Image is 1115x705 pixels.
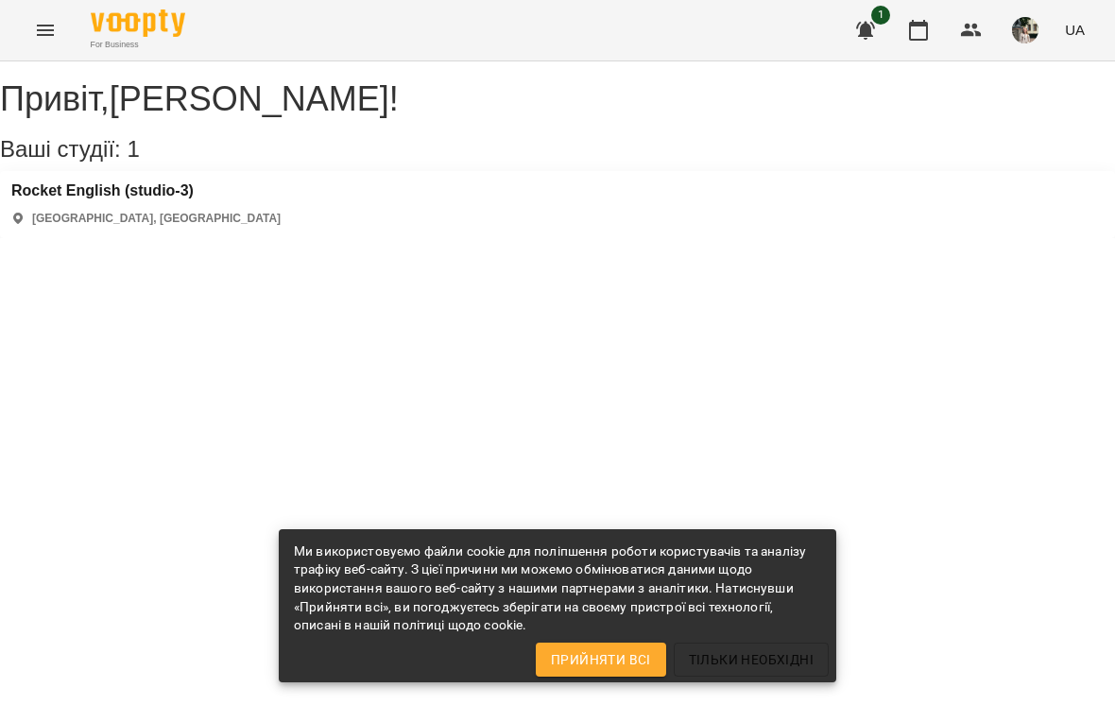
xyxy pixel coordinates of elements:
button: Menu [23,8,68,53]
span: For Business [91,39,185,51]
img: cf4d6eb83d031974aacf3fedae7611bc.jpeg [1012,17,1038,43]
p: [GEOGRAPHIC_DATA], [GEOGRAPHIC_DATA] [32,211,281,227]
span: UA [1065,20,1085,40]
button: UA [1057,12,1092,47]
span: 1 [871,6,890,25]
span: 1 [127,136,139,162]
a: Rocket English (studio-3) [11,182,281,199]
img: Voopty Logo [91,9,185,37]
